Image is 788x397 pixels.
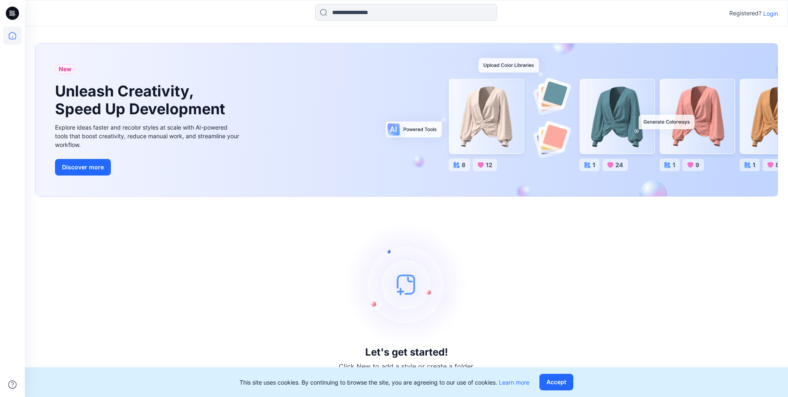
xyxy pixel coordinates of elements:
div: Explore ideas faster and recolor styles at scale with AI-powered tools that boost creativity, red... [55,123,241,149]
h1: Unleash Creativity, Speed Up Development [55,82,229,118]
p: This site uses cookies. By continuing to browse the site, you are agreeing to our use of cookies. [240,378,529,387]
p: Registered? [729,8,762,18]
h3: Let's get started! [365,346,448,358]
span: New [59,64,72,74]
img: empty-state-image.svg [345,222,469,346]
p: Click New to add a style or create a folder. [339,361,474,371]
a: Discover more [55,159,241,176]
p: Login [763,9,778,18]
button: Accept [539,374,573,390]
a: Learn more [499,379,529,386]
button: Discover more [55,159,111,176]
